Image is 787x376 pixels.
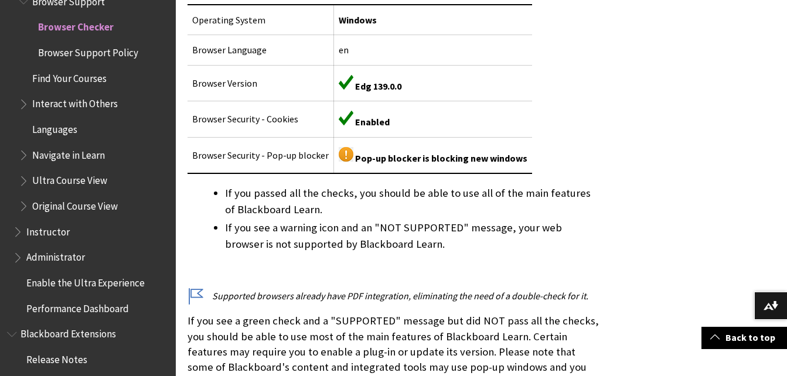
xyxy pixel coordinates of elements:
span: Enabled [355,116,390,128]
li: If you see a warning icon and an "NOT SUPPORTED" message, your web browser is not supported by Bl... [225,220,602,252]
td: Browser Security - Pop-up blocker [188,137,334,173]
span: Instructor [26,222,70,238]
span: Edg 139.0.0 [355,80,401,92]
img: Green supported icon [339,75,353,90]
span: Languages [32,119,77,135]
span: Find Your Courses [32,69,107,84]
p: Supported browsers already have PDF integration, eliminating the need of a double-check for it. [188,289,602,302]
img: Green supported icon [339,111,353,125]
span: Administrator [26,248,85,264]
span: en [339,44,349,56]
span: Browser Checker [38,18,114,33]
td: Browser Security - Cookies [188,101,334,137]
a: Back to top [701,327,787,348]
img: Yellow warning icon [339,147,353,162]
span: Enable the Ultra Experience [26,273,145,289]
li: If you passed all the checks, you should be able to use all of the main features of Blackboard Le... [225,185,602,218]
span: Browser Support Policy [38,43,138,59]
span: Windows [339,14,377,26]
span: Pop-up blocker is blocking new windows [355,152,527,164]
td: Browser Language [188,35,334,65]
span: Ultra Course View [32,171,107,187]
span: Interact with Others [32,94,118,110]
td: Operating System [188,5,334,35]
span: Release Notes [26,350,87,365]
span: Blackboard Extensions [21,324,116,340]
span: Performance Dashboard [26,299,129,315]
span: Original Course View [32,196,118,212]
td: Browser Version [188,65,334,101]
span: Navigate in Learn [32,145,105,161]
